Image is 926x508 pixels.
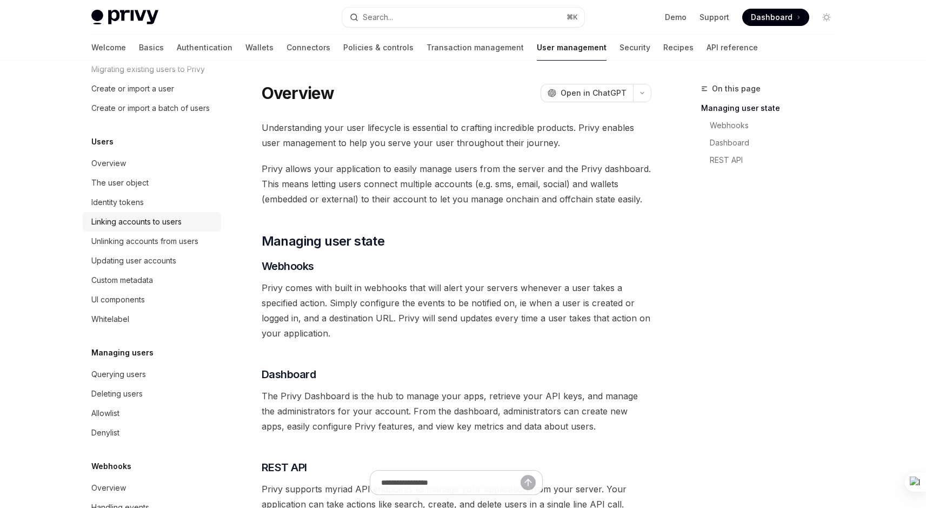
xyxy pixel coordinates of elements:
a: Querying users [83,365,221,384]
a: Overview [83,154,221,173]
input: Ask a question... [381,471,521,494]
div: Overview [91,481,126,494]
img: light logo [91,10,158,25]
a: Overview [83,478,221,498]
span: Privy comes with built in webhooks that will alert your servers whenever a user takes a specified... [262,280,651,341]
a: UI components [83,290,221,309]
div: Create or import a batch of users [91,102,210,115]
a: Identity tokens [83,193,221,212]
div: Denylist [91,426,119,439]
a: Recipes [663,35,694,61]
h5: Users [91,135,114,148]
span: Understanding your user lifecycle is essential to crafting incredible products. Privy enables use... [262,120,651,150]
a: Connectors [287,35,330,61]
div: Unlinking accounts from users [91,235,198,248]
a: Transaction management [427,35,524,61]
div: UI components [91,293,145,306]
a: Denylist [83,423,221,443]
span: On this page [712,82,761,95]
h1: Overview [262,83,335,103]
a: Welcome [91,35,126,61]
a: Demo [665,12,687,23]
a: Support [700,12,729,23]
a: REST API [701,151,844,169]
div: Querying users [91,368,146,381]
a: Create or import a user [83,79,221,98]
a: The user object [83,173,221,193]
a: Webhooks [701,117,844,134]
span: ⌘ K [567,13,578,22]
button: Toggle dark mode [818,9,835,26]
a: Create or import a batch of users [83,98,221,118]
a: User management [537,35,607,61]
a: Basics [139,35,164,61]
a: Dashboard [701,134,844,151]
span: Managing user state [262,233,385,250]
button: Send message [521,475,536,490]
span: Open in ChatGPT [561,88,627,98]
div: Search... [363,11,393,24]
a: Authentication [177,35,232,61]
a: Updating user accounts [83,251,221,271]
button: Search...⌘K [342,8,584,27]
h5: Managing users [91,346,154,359]
a: Deleting users [83,384,221,404]
div: Whitelabel [91,313,129,326]
span: The Privy Dashboard is the hub to manage your apps, retrieve your API keys, and manage the admini... [262,388,651,434]
a: Managing user state [701,100,844,117]
span: Dashboard [262,367,316,382]
a: Dashboard [742,9,809,26]
div: Updating user accounts [91,254,176,267]
div: The user object [91,176,149,189]
div: Identity tokens [91,196,144,209]
a: Whitelabel [83,309,221,329]
span: Webhooks [262,259,314,274]
span: Dashboard [751,12,792,23]
a: Unlinking accounts from users [83,232,221,251]
div: Allowlist [91,407,119,420]
a: Allowlist [83,404,221,423]
a: API reference [707,35,758,61]
div: Overview [91,157,126,170]
a: Policies & controls [343,35,414,61]
h5: Webhooks [91,460,131,473]
a: Security [619,35,650,61]
div: Custom metadata [91,274,153,287]
div: Create or import a user [91,82,174,95]
div: Linking accounts to users [91,215,182,228]
a: Custom metadata [83,271,221,290]
button: Open in ChatGPT [541,84,633,102]
a: Linking accounts to users [83,212,221,232]
span: Privy allows your application to easily manage users from the server and the Privy dashboard. Thi... [262,161,651,207]
a: Wallets [245,35,274,61]
div: Deleting users [91,387,143,400]
span: REST API [262,460,307,475]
